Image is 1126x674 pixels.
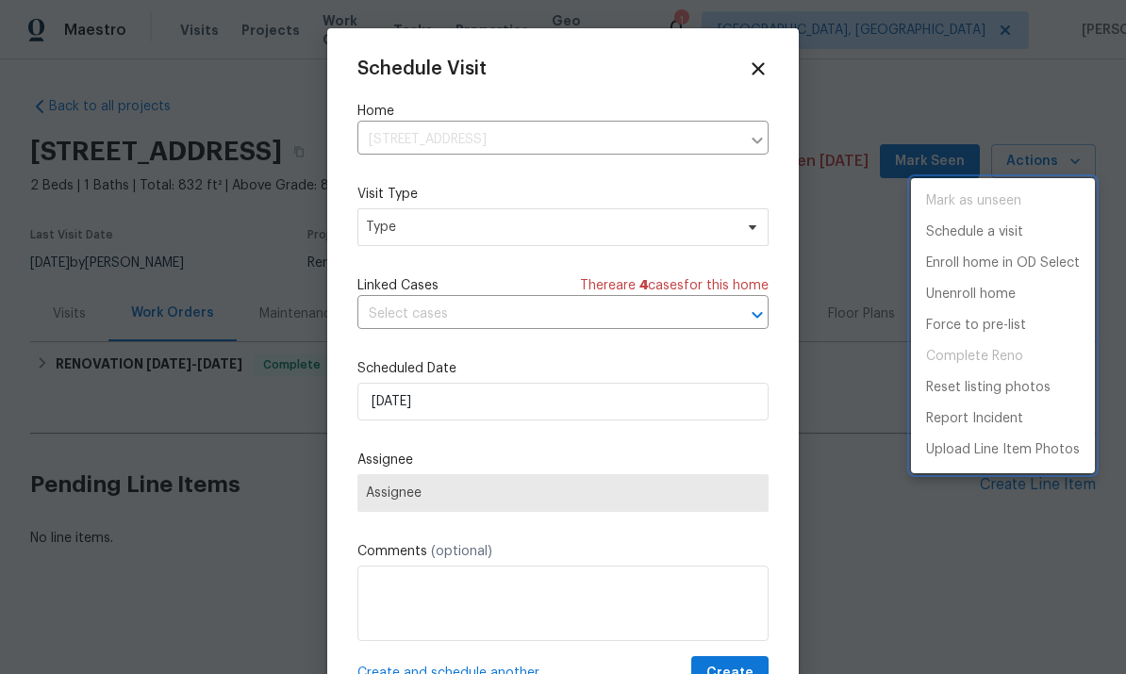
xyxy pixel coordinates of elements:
p: Unenroll home [926,285,1016,304]
p: Enroll home in OD Select [926,254,1080,273]
p: Schedule a visit [926,222,1023,242]
p: Report Incident [926,409,1023,429]
p: Force to pre-list [926,316,1026,336]
p: Reset listing photos [926,378,1051,398]
p: Upload Line Item Photos [926,440,1080,460]
span: Project is already completed [911,341,1095,372]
